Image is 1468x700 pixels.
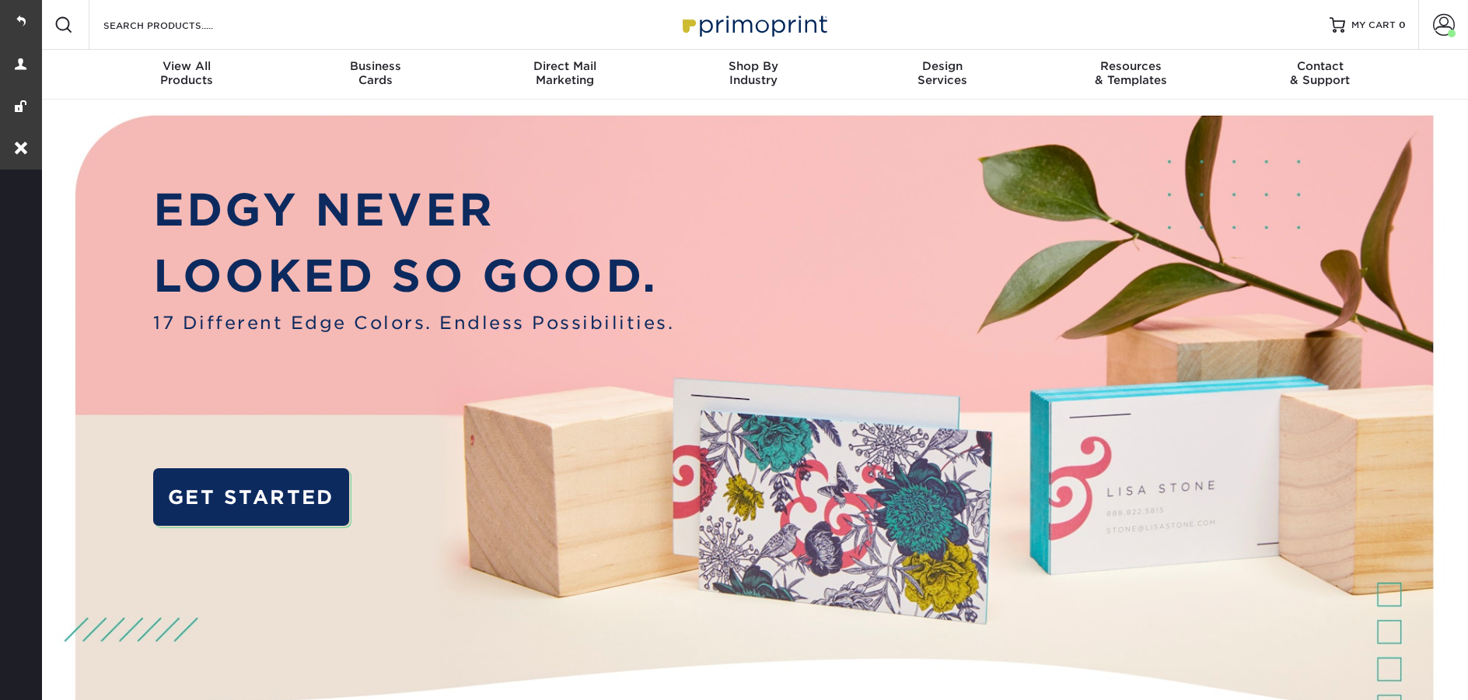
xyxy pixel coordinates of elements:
[848,59,1036,87] div: Services
[1225,59,1414,87] div: & Support
[281,59,470,87] div: Cards
[676,8,831,41] img: Primoprint
[153,468,349,527] a: GET STARTED
[153,177,674,243] p: EDGY NEVER
[93,59,281,73] span: View All
[1225,59,1414,73] span: Contact
[1399,19,1406,30] span: 0
[153,310,674,336] span: 17 Different Edge Colors. Endless Possibilities.
[470,59,659,73] span: Direct Mail
[470,59,659,87] div: Marketing
[102,16,253,34] input: SEARCH PRODUCTS.....
[1036,50,1225,100] a: Resources& Templates
[281,50,470,100] a: BusinessCards
[848,59,1036,73] span: Design
[281,59,470,73] span: Business
[1225,50,1414,100] a: Contact& Support
[848,50,1036,100] a: DesignServices
[659,50,848,100] a: Shop ByIndustry
[659,59,848,87] div: Industry
[153,243,674,310] p: LOOKED SO GOOD.
[1036,59,1225,87] div: & Templates
[93,50,281,100] a: View AllProducts
[470,50,659,100] a: Direct MailMarketing
[1036,59,1225,73] span: Resources
[659,59,848,73] span: Shop By
[1351,19,1396,32] span: MY CART
[93,59,281,87] div: Products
